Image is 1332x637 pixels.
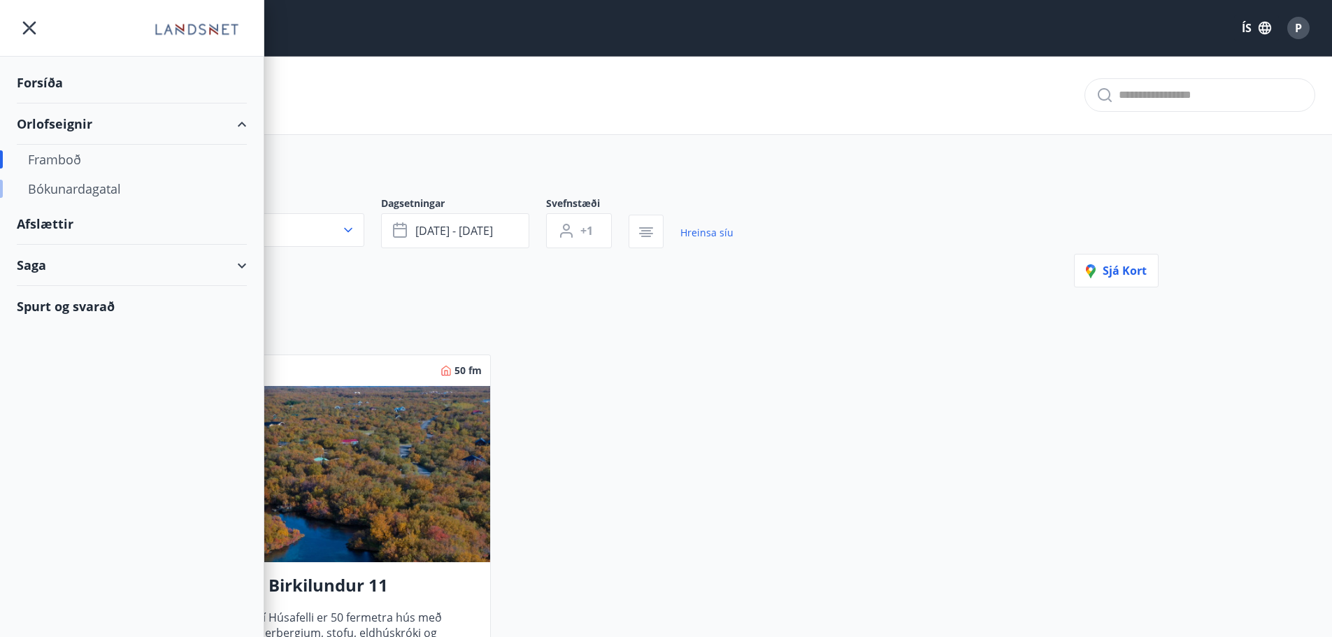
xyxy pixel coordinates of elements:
div: Bókunardagatal [28,174,236,203]
button: [DATE] - [DATE] [381,213,529,248]
div: Afslættir [17,203,247,245]
button: P [1282,11,1315,45]
button: Sjá kort [1074,254,1159,287]
div: Saga [17,245,247,286]
div: Forsíða [17,62,247,103]
span: 50 fm [454,364,482,378]
span: Dagsetningar [381,196,546,213]
span: Svæði [174,196,381,213]
span: +1 [580,223,593,238]
span: Sjá kort [1086,263,1147,278]
div: Framboð [28,145,236,174]
span: Svefnstæði [546,196,629,213]
img: union_logo [147,15,247,43]
button: menu [17,15,42,41]
h3: Húsafell - Birkilundur 11 [186,573,479,599]
img: Paella dish [175,386,490,562]
a: Hreinsa síu [680,217,733,248]
button: ÍS [1234,15,1279,41]
button: +1 [546,213,612,248]
div: Orlofseignir [17,103,247,145]
button: Allt [174,213,364,247]
span: P [1295,20,1302,36]
div: Spurt og svarað [17,286,247,327]
span: [DATE] - [DATE] [415,223,493,238]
